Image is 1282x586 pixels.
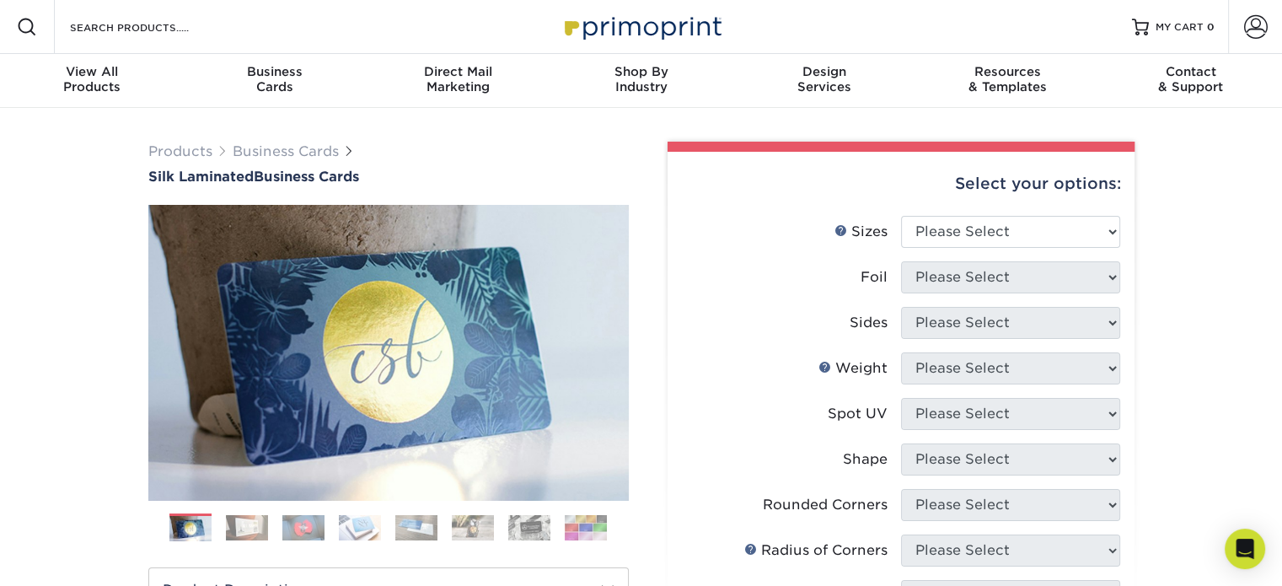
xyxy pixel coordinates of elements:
div: Shape [843,449,888,470]
div: Industry [550,64,732,94]
div: Sizes [834,222,888,242]
div: & Templates [915,64,1098,94]
div: & Support [1099,64,1282,94]
span: Contact [1099,64,1282,79]
a: Silk LaminatedBusiness Cards [148,169,629,185]
div: Foil [861,267,888,288]
span: Resources [915,64,1098,79]
a: Business Cards [233,143,339,159]
div: Cards [183,64,366,94]
img: Business Cards 02 [226,515,268,540]
span: Design [732,64,915,79]
div: Rounded Corners [763,495,888,515]
a: Shop ByIndustry [550,54,732,108]
span: Shop By [550,64,732,79]
img: Business Cards 04 [339,515,381,540]
a: BusinessCards [183,54,366,108]
div: Weight [818,358,888,379]
span: Silk Laminated [148,169,254,185]
img: Business Cards 06 [452,515,494,540]
div: Open Intercom Messenger [1225,529,1265,569]
input: SEARCH PRODUCTS..... [68,17,233,37]
a: Resources& Templates [915,54,1098,108]
a: Direct MailMarketing [367,54,550,108]
span: 0 [1207,21,1215,33]
img: Business Cards 08 [565,515,607,540]
div: Sides [850,313,888,333]
span: MY CART [1156,20,1204,35]
img: Business Cards 07 [508,515,550,540]
span: Direct Mail [367,64,550,79]
a: DesignServices [732,54,915,108]
div: Spot UV [828,404,888,424]
span: Business [183,64,366,79]
img: Primoprint [557,8,726,45]
img: Business Cards 03 [282,515,325,540]
div: Services [732,64,915,94]
div: Marketing [367,64,550,94]
a: Products [148,143,212,159]
img: Business Cards 05 [395,515,437,540]
a: Contact& Support [1099,54,1282,108]
div: Select your options: [681,152,1121,216]
div: Radius of Corners [744,540,888,561]
h1: Business Cards [148,169,629,185]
